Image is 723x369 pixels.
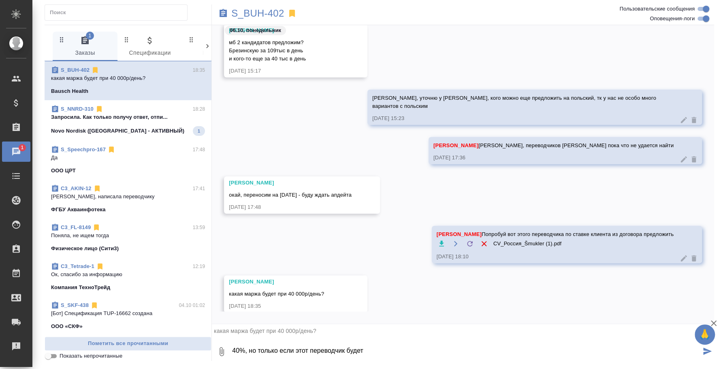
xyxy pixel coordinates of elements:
p: Да [51,154,205,162]
p: 18:35 [193,66,205,74]
svg: Отписаться [95,105,103,113]
div: [PERSON_NAME] [229,179,352,187]
p: 13:59 [193,223,205,232]
p: Novo Nordisk ([GEOGRAPHIC_DATA] - АКТИВНЫЙ) [51,127,184,135]
button: Пометить все прочитанными [45,337,211,351]
svg: Отписаться [107,146,115,154]
a: 1 [2,142,30,162]
span: окай, переносим на [DATE] - буду ждать апдейта [229,192,352,198]
div: C3_FL-814913:59Поняла, не ищем тогдаФизическое лицо (Сити3) [45,219,211,257]
p: ООО «СКФ» [51,322,83,330]
span: Пометить все прочитанными [49,339,207,348]
div: [DATE] 17:36 [433,154,674,162]
span: [PERSON_NAME], уточню у [PERSON_NAME], кого можно еще предложить на польский, тк у нас не особо м... [372,95,657,109]
div: S_Speechpro-16717:48ДаOOO ЦРТ [45,141,211,180]
p: Физическое лицо (Сити3) [51,245,119,253]
span: Показать непрочитанные [60,352,122,360]
p: Поняла, не ищем тогда [51,232,205,240]
label: Обновить файл [465,238,475,249]
div: S_NNRD-31018:28Запросила. Как только получу ответ, отпи...Novo Nordisk ([GEOGRAPHIC_DATA] - АКТИВ... [45,100,211,141]
div: [DATE] 17:48 [229,203,352,211]
a: S_Speechpro-167 [61,146,106,152]
span: Попробуй вот этого переводчика по ставке клиента из договора предложить [437,230,674,238]
a: S_NNRD-310 [61,106,94,112]
span: CV_Россия_Šmukler (1).pdf [493,240,561,248]
span: [PERSON_NAME] [433,142,478,148]
div: [DATE] 18:10 [437,253,674,261]
svg: Отписаться [93,184,101,193]
svg: Зажми и перетащи, чтобы поменять порядок вкладок [58,36,66,43]
p: ФГБУ Акваинфотека [51,206,106,214]
button: Скачать [437,238,447,249]
p: 12:19 [193,262,205,270]
svg: Отписаться [91,66,99,74]
p: [PERSON_NAME], написала переводчику [51,193,205,201]
div: S_BUH-40218:35какая маржа будет при 40 000р/день?Bausch Health [45,61,211,100]
button: Удалить файл [479,238,489,249]
span: 1 [16,144,28,152]
input: Поиск [50,7,187,18]
div: S_SKF-43804.10 01:02[Бот] Спецификация TUP-16662 созданаООО «СКФ» [45,296,211,335]
span: 🙏 [698,326,712,343]
svg: Отписаться [92,223,100,232]
p: Bausch Health [51,87,88,95]
svg: Отписаться [96,262,104,270]
span: 1 [193,127,205,135]
p: 17:48 [193,146,205,154]
a: S_BUH-402 [61,67,90,73]
span: Пользовательские сообщения [619,5,695,13]
div: C3_AKIN-1217:41[PERSON_NAME], написала переводчикуФГБУ Акваинфотека [45,180,211,219]
div: C3_Tetrade-112:19Ок, спасибо за информациюКомпания ТехноТрейд [45,257,211,296]
p: Запросила. Как только получу ответ, отпи... [51,113,205,121]
a: S_BUH-402 [231,9,284,17]
svg: Зажми и перетащи, чтобы поменять порядок вкладок [188,36,195,43]
button: Открыть на драйве [451,238,461,249]
span: [PERSON_NAME], переводчиков [PERSON_NAME] пока что не удается найти [433,142,674,148]
a: S_SKF-438 [61,302,89,308]
div: [DATE] 15:23 [372,114,674,122]
p: 18:28 [193,105,205,113]
p: [Бот] Спецификация TUP-16662 создана [51,309,205,318]
div: [PERSON_NAME] [229,278,339,286]
p: какая маржа будет при 40 000р/день? [51,74,205,82]
p: Компания ТехноТрейд [51,283,110,292]
span: Клиенты [187,36,242,58]
span: мб 2 кандидатов предложим? Брезинскую за 109тыс в день и кого-то еще за 40 тыс в день [229,39,306,62]
a: C3_FL-8149 [61,224,91,230]
a: C3_AKIN-12 [61,185,92,191]
span: Спецификации [122,36,177,58]
span: какая маржа будет при 40 000р/день? [214,328,316,334]
span: какая маржа будет при 40 000р/день? [229,291,324,297]
a: C3_Tetrade-1 [61,263,94,269]
svg: Отписаться [90,301,98,309]
div: [DATE] 15:17 [229,67,339,75]
p: 06.10, понедельник [230,26,281,34]
p: OOO ЦРТ [51,167,76,175]
p: 17:41 [193,184,205,193]
span: [PERSON_NAME] [437,231,482,237]
div: [DATE] 18:35 [229,302,339,310]
svg: Зажми и перетащи, чтобы поменять порядок вкладок [123,36,130,43]
span: Оповещения-логи [650,15,695,23]
p: Ок, спасибо за информацию [51,270,205,279]
button: 🙏 [695,324,715,345]
span: 1 [86,32,94,40]
span: Заказы [58,36,113,58]
p: 04.10 01:02 [179,301,205,309]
